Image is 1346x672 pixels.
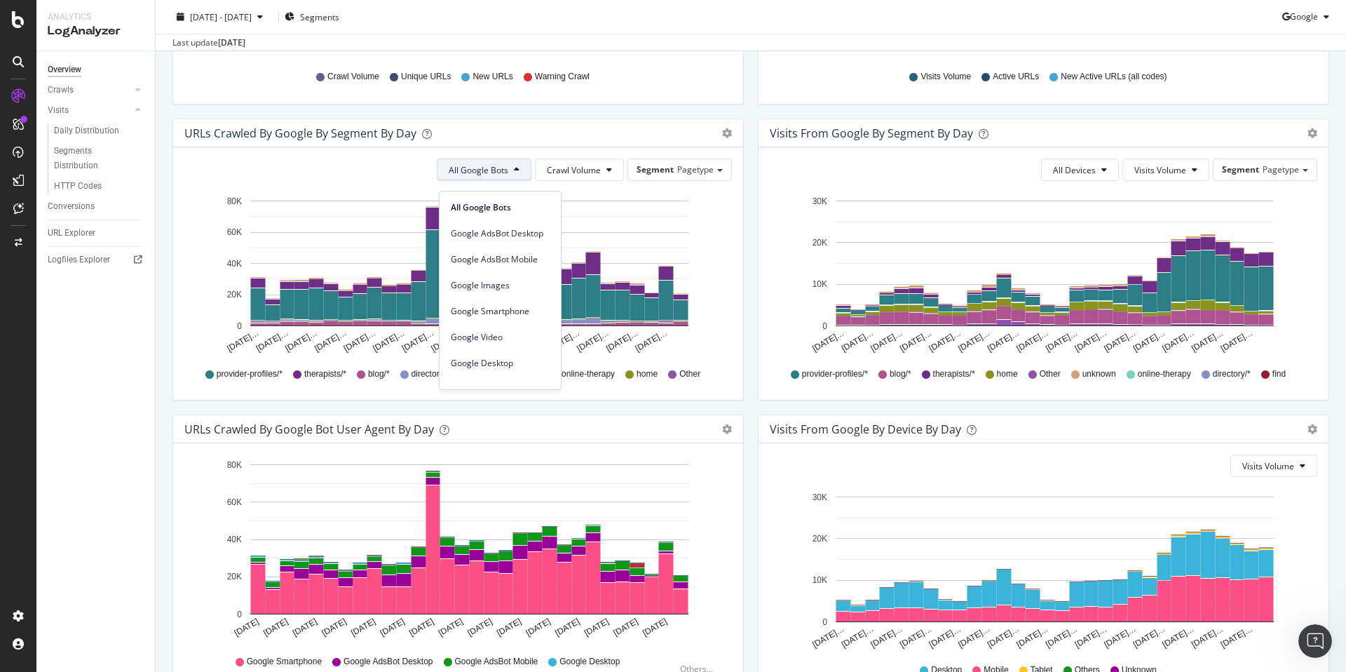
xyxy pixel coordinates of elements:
text: 20K [813,534,827,544]
span: Active URLs [993,71,1039,83]
div: LogAnalyzer [48,23,144,39]
button: Google [1282,6,1335,28]
div: URL Explorer [48,226,95,241]
span: Warning Crawl [535,71,590,83]
a: Overview [48,62,145,77]
span: New Active URLs (all codes) [1061,71,1167,83]
text: 40K [227,259,242,269]
div: Analytics [48,11,144,23]
span: Google Smartphone [451,305,550,318]
text: 30K [813,492,827,502]
span: Crawl Volume [327,71,379,83]
span: Other [679,368,700,380]
div: HTTP Codes [54,179,102,194]
text: [DATE] [583,617,611,638]
span: Crawl Volume [547,164,601,176]
text: 0 [822,321,827,331]
text: 10K [813,576,827,586]
div: Conversions [48,199,95,214]
span: Pagetype [677,163,714,175]
span: Visits Volume [1134,164,1186,176]
div: gear [1307,128,1317,138]
text: [DATE] [553,617,581,638]
text: [DATE] [349,617,377,638]
span: provider-profiles/* [802,368,868,380]
text: [DATE] [495,617,523,638]
span: Google AdsBot Desktop [451,227,550,240]
button: Segments [285,6,339,28]
span: therapists/* [304,368,346,380]
text: 0 [237,610,242,619]
a: Conversions [48,199,145,214]
text: [DATE] [320,617,348,638]
text: 80K [227,196,242,206]
text: [DATE] [641,617,669,638]
span: online-therapy [1138,368,1191,380]
div: gear [722,128,732,138]
svg: A chart. [770,192,1317,355]
text: [DATE] [437,617,465,638]
span: New URLs [473,71,512,83]
span: blog/* [368,368,390,380]
button: [DATE] - [DATE] [167,10,273,23]
div: URLs Crawled by Google bot User Agent By Day [184,422,434,436]
text: [DATE] [466,617,494,638]
text: 80K [227,460,242,470]
text: 0 [822,617,827,627]
span: home [997,368,1018,380]
svg: A chart. [770,488,1317,651]
text: [DATE] [261,617,290,638]
span: Unique URLs [401,71,451,83]
span: directory/* [412,368,449,380]
div: gear [1307,424,1317,434]
text: 20K [227,572,242,582]
div: Last update [172,36,245,49]
text: 10K [813,280,827,290]
text: [DATE] [407,617,435,638]
a: URL Explorer [48,226,145,241]
span: All Google Bots [451,201,550,214]
button: All Google Bots [437,159,531,181]
div: A chart. [184,455,732,650]
span: directory/* [1213,368,1251,380]
span: Google Smartphone [247,656,322,668]
a: Daily Distribution [54,123,145,138]
span: Pagetype [1263,163,1299,175]
a: HTTP Codes [54,179,145,194]
text: 20K [813,238,827,248]
text: 30K [813,196,827,206]
span: [DATE] - [DATE] [190,11,252,22]
span: therapists/* [933,368,975,380]
span: unknown [1082,368,1116,380]
text: [DATE] [291,617,319,638]
span: All Devices [1053,164,1096,176]
span: find [1272,368,1286,380]
span: Google AdsBot Mobile [451,253,550,266]
span: blog/* [890,368,911,380]
span: Segments [300,11,339,22]
button: Visits Volume [1230,455,1317,477]
span: Google Desktop [451,357,550,370]
button: Visits Volume [1122,159,1209,181]
text: [DATE] [524,617,552,638]
span: Google AdsBot Mobile [455,656,538,668]
text: 60K [227,228,242,238]
text: [DATE] [379,617,407,638]
text: 60K [227,497,242,507]
span: Google Images [451,279,550,292]
text: 20K [227,290,242,300]
button: All Devices [1041,159,1119,181]
span: Google Video [451,331,550,344]
span: Visits Volume [920,71,971,83]
div: Visits From Google By Device By Day [770,422,961,436]
span: home [637,368,658,380]
span: provider-profiles/* [217,368,283,380]
text: 0 [237,321,242,331]
span: All Google Bots [449,164,508,176]
span: online-therapy [562,368,615,380]
div: Visits [48,103,69,118]
div: URLs Crawled by Google By Segment By Day [184,126,416,140]
a: Crawls [48,83,131,98]
span: Visits Volume [1242,460,1294,472]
